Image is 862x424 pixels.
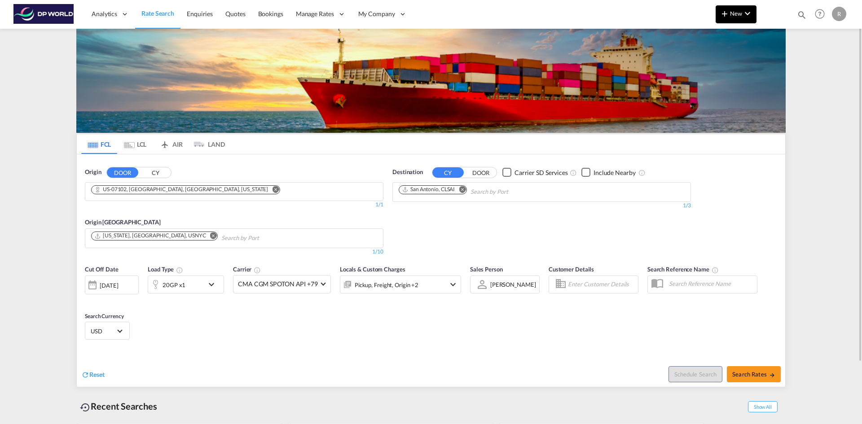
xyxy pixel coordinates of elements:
[712,267,719,274] md-icon: Your search will be saved by the below given name
[81,134,117,154] md-tab-item: FCL
[94,232,206,240] div: New York, NY, USNYC
[81,134,225,154] md-pagination-wrapper: Use the left and right arrow keys to navigate between tabs
[85,313,124,319] span: Search Currency
[258,10,283,17] span: Bookings
[81,370,105,380] div: icon-refreshReset
[797,10,807,23] div: icon-magnify
[490,281,536,288] div: [PERSON_NAME]
[748,401,778,412] span: Show All
[148,275,224,293] div: 20GP x1icon-chevron-down
[489,278,537,291] md-select: Sales Person: Rosa Paczynski
[13,4,74,24] img: c08ca190194411f088ed0f3ba295208c.png
[85,168,101,177] span: Origin
[340,266,405,273] span: Locals & Custom Charges
[719,10,753,17] span: New
[176,267,183,274] md-icon: icon-information-outline
[153,134,189,154] md-tab-item: AIR
[90,324,125,337] md-select: Select Currency: $ USDUnited States Dollar
[100,281,118,289] div: [DATE]
[594,168,636,177] div: Include Nearby
[189,134,225,154] md-tab-item: LAND
[432,167,464,178] button: CY
[502,168,568,177] md-checkbox: Checkbox No Ink
[668,366,722,382] button: Note: By default Schedule search will only considerorigin ports, destination ports and cut off da...
[85,219,161,226] span: Origin [GEOGRAPHIC_DATA]
[76,29,786,133] img: LCL+%26+FCL+BACKGROUND.png
[206,279,221,290] md-icon: icon-chevron-down
[94,232,207,240] div: Press delete to remove this chip.
[92,9,117,18] span: Analytics
[140,167,171,178] button: CY
[90,229,310,245] md-chips-wrap: Chips container. Use arrow keys to select chips.
[832,7,846,21] div: R
[392,202,691,210] div: 1/3
[647,266,719,273] span: Search Reference Name
[664,277,757,290] input: Search Reference Name
[581,168,636,177] md-checkbox: Checkbox No Ink
[85,266,119,273] span: Cut Off Date
[812,6,832,22] div: Help
[107,167,138,178] button: DOOR
[812,6,827,22] span: Help
[732,371,775,378] span: Search Rates
[797,10,807,20] md-icon: icon-magnify
[94,186,268,193] div: US-07102, Newark, NJ, New Jersey
[89,371,105,378] span: Reset
[769,372,775,378] md-icon: icon-arrow-right
[94,186,270,193] div: Press delete to remove this chip.
[91,327,116,335] span: USD
[471,185,556,199] input: Chips input.
[448,279,458,290] md-icon: icon-chevron-down
[402,186,455,193] div: San Antonio, CLSAI
[117,134,153,154] md-tab-item: LCL
[238,280,318,288] span: CMA CGM SPOTON API +79
[515,168,568,177] div: Carrier SD Services
[76,396,161,416] div: Recent Searches
[266,186,280,195] button: Remove
[233,266,261,273] span: Carrier
[742,8,753,19] md-icon: icon-chevron-down
[85,275,139,294] div: [DATE]
[358,9,395,18] span: My Company
[85,201,383,209] div: 1/1
[392,168,423,177] span: Destination
[225,10,245,17] span: Quotes
[397,183,559,199] md-chips-wrap: Chips container. Use arrow keys to select chips.
[568,278,635,291] input: Enter Customer Details
[254,267,261,274] md-icon: The selected Trucker/Carrierwill be displayed in the rate results If the rates are from another f...
[340,275,461,293] div: Pickup Freight Origin Destination Factory Stuffingicon-chevron-down
[372,248,383,256] div: 1/10
[85,293,92,305] md-datepicker: Select
[465,167,497,178] button: DOOR
[470,266,503,273] span: Sales Person
[204,232,217,241] button: Remove
[402,186,457,193] div: Press delete to remove this chip.
[549,266,594,273] span: Customer Details
[716,5,756,23] button: icon-plus 400-fgNewicon-chevron-down
[719,8,730,19] md-icon: icon-plus 400-fg
[80,402,91,413] md-icon: icon-backup-restore
[148,266,183,273] span: Load Type
[727,366,781,382] button: Search Ratesicon-arrow-right
[453,186,466,195] button: Remove
[90,183,287,198] md-chips-wrap: Chips container. Use arrow keys to select chips.
[163,279,185,291] div: 20GP x1
[141,9,174,17] span: Rate Search
[296,9,334,18] span: Manage Rates
[221,231,307,245] input: Search by Port
[77,154,785,387] div: OriginDOOR CY Chips container. Use arrow keys to select chips.1/1Origin [GEOGRAPHIC_DATA] Chips c...
[159,139,170,146] md-icon: icon-airplane
[81,371,89,379] md-icon: icon-refresh
[570,169,577,176] md-icon: Unchecked: Search for CY (Container Yard) services for all selected carriers.Checked : Search for...
[355,279,418,291] div: Pickup Freight Origin Destination Factory Stuffing
[187,10,213,17] span: Enquiries
[638,169,646,176] md-icon: Unchecked: Ignores neighbouring ports when fetching rates.Checked : Includes neighbouring ports w...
